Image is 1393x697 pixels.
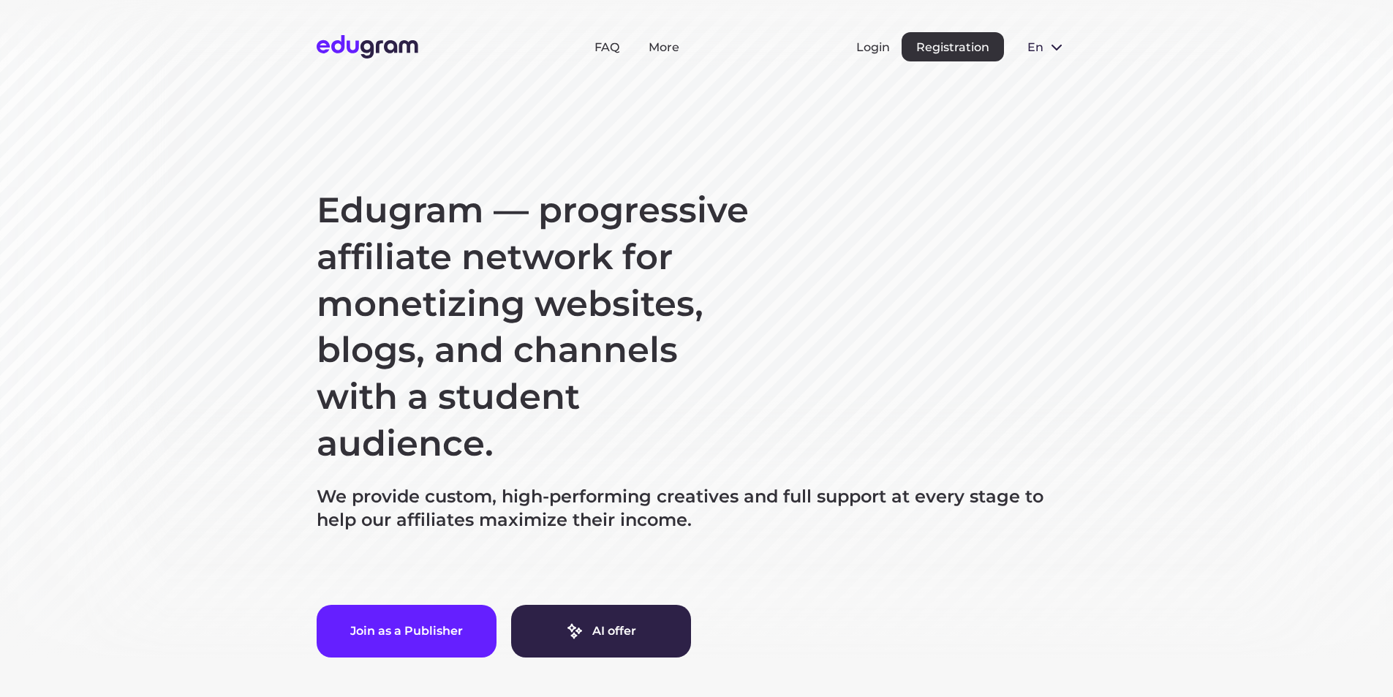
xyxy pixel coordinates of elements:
h1: Edugram — progressive affiliate network for monetizing websites, blogs, and channels with a stude... [317,187,755,467]
a: FAQ [594,40,619,54]
img: Edugram Logo [317,35,418,59]
button: Join as a Publisher [317,605,497,658]
span: en [1027,40,1042,54]
p: We provide custom, high-performing creatives and full support at every stage to help our affiliat... [317,485,1077,532]
a: AI offer [511,605,691,658]
button: Login [856,40,890,54]
button: en [1016,32,1077,61]
button: Registration [902,32,1004,61]
a: More [649,40,679,54]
